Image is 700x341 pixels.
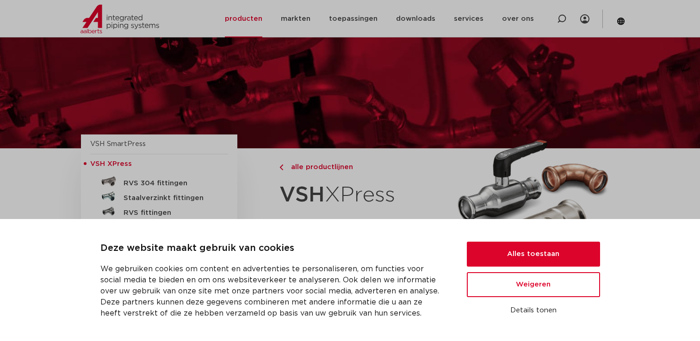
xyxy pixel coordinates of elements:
h5: Staalverzinkt fittingen [124,194,215,202]
button: Alles toestaan [467,242,600,267]
span: alle productlijnen [285,164,353,170]
p: Deze website maakt gebruik van cookies [100,241,445,256]
a: RVS Gas fittingen [90,219,228,233]
a: RVS 304 fittingen [90,174,228,189]
h1: XPress [279,177,447,213]
a: RVS fittingen [90,204,228,219]
button: Details tonen [467,303,600,318]
span: VSH XPress [90,160,132,167]
a: VSH SmartPress [90,140,146,147]
img: chevron-right.svg [279,164,283,170]
h5: RVS 304 fittingen [124,179,215,188]
h5: RVS fittingen [124,209,215,217]
button: Weigeren [467,272,600,297]
p: We gebruiken cookies om content en advertenties te personaliseren, om functies voor social media ... [100,263,445,319]
a: alle productlijnen [279,162,447,173]
a: Staalverzinkt fittingen [90,189,228,204]
strong: VSH [279,184,325,206]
